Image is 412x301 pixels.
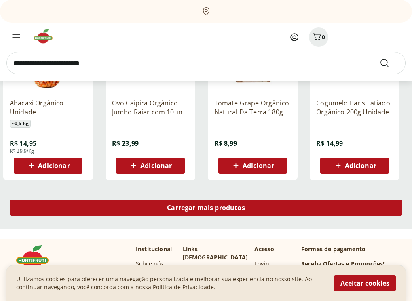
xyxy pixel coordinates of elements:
[10,139,36,148] span: R$ 14,95
[10,99,87,116] a: Abacaxi Orgânico Unidade
[214,139,237,148] span: R$ 8,99
[243,162,274,169] span: Adicionar
[334,275,396,291] button: Aceitar cookies
[136,245,172,253] p: Institucional
[316,99,393,116] a: Cogumelo Paris Fatiado Orgânico 200g Unidade
[16,275,324,291] p: Utilizamos cookies para oferecer uma navegação personalizada e melhorar sua experiencia no nosso ...
[6,27,26,47] button: Menu
[14,158,82,174] button: Adicionar
[167,204,245,211] span: Carregar mais produtos
[10,120,31,128] span: ~ 0,5 kg
[38,162,70,169] span: Adicionar
[316,139,343,148] span: R$ 14,99
[6,52,406,74] input: search
[136,260,163,268] a: Sobre nós
[254,245,274,253] p: Acesso
[345,162,376,169] span: Adicionar
[10,148,34,154] span: R$ 29,9/Kg
[309,27,328,47] button: Carrinho
[10,200,402,219] a: Carregar mais produtos
[301,245,396,253] p: Formas de pagamento
[322,33,325,41] span: 0
[218,158,287,174] button: Adicionar
[112,99,189,116] a: Ovo Caipira Orgânico Jumbo Raiar com 10un
[116,158,185,174] button: Adicionar
[32,28,59,44] img: Hortifruti
[112,139,139,148] span: R$ 23,99
[380,58,399,68] button: Submit Search
[214,99,291,116] a: Tomate Grape Orgânico Natural Da Terra 180g
[183,245,248,261] p: Links [DEMOGRAPHIC_DATA]
[16,245,57,269] img: Hortifruti
[301,260,385,268] h3: Receba Ofertas e Promoções!
[140,162,172,169] span: Adicionar
[320,158,389,174] button: Adicionar
[254,260,269,268] a: Login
